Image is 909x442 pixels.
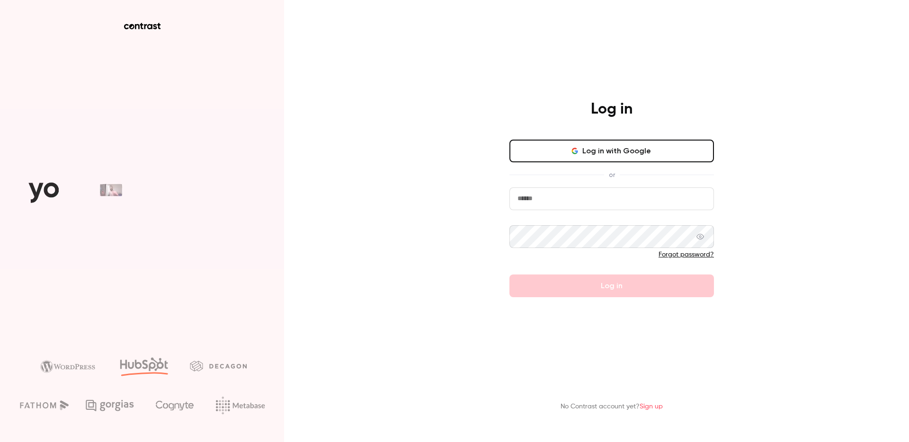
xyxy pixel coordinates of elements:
p: No Contrast account yet? [561,402,663,412]
span: or [604,170,620,180]
a: Forgot password? [659,251,714,258]
img: decagon [190,361,247,371]
h4: Log in [591,100,633,119]
button: Log in with Google [509,140,714,162]
a: Sign up [640,403,663,410]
